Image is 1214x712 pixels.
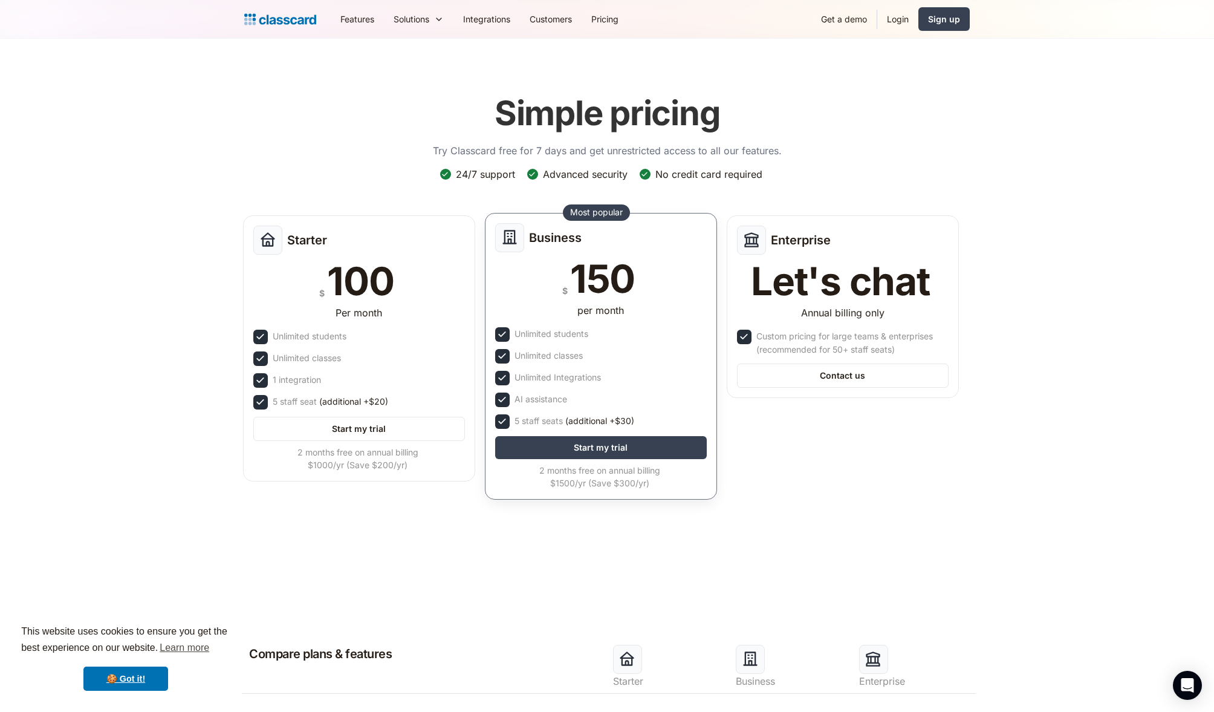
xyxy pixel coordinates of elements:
div: Unlimited students [273,330,346,343]
div: 2 months free on annual billing $1000/yr (Save $200/yr) [253,446,463,471]
h2: Compare plans & features [244,645,392,663]
a: Get a demo [811,5,877,33]
h1: Simple pricing [495,93,720,134]
div: Advanced security [543,168,628,181]
a: dismiss cookie message [83,667,168,691]
div: Unlimited Integrations [514,371,601,384]
div: Solutions [384,5,453,33]
a: Start my trial [253,417,465,441]
div: Sign up [928,13,960,25]
div: $ [319,286,325,301]
p: Try Classcard free for 7 days and get unrestricted access to all our features. [433,143,782,158]
a: Sign up [918,7,970,31]
div: Unlimited classes [273,351,341,365]
div: 24/7 support [456,168,515,181]
div: 2 months free on annual billing $1500/yr (Save $300/yr) [495,464,704,489]
div: Open Intercom Messenger [1173,671,1202,700]
a: Logo [244,11,316,28]
div: Business [736,674,846,688]
div: 5 staff seats [514,414,634,428]
a: Integrations [453,5,520,33]
a: Start my trial [495,436,707,459]
a: Customers [520,5,582,33]
a: Login [877,5,918,33]
div: $ [562,283,568,298]
div: No credit card required [655,168,762,181]
div: cookieconsent [10,613,242,702]
div: 5 staff seat [273,395,388,408]
div: 1 integration [273,373,321,387]
div: Unlimited students [514,327,588,341]
div: 150 [570,260,635,298]
a: Features [331,5,384,33]
div: Unlimited classes [514,349,583,362]
div: 100 [327,262,394,301]
a: learn more about cookies [158,639,211,657]
div: Solutions [394,13,429,25]
div: AI assistance [514,393,567,406]
span: (additional +$30) [565,414,634,428]
h2: Enterprise [771,233,831,247]
div: Starter [613,674,724,688]
h2: Starter [287,233,327,247]
h2: Business [529,230,582,245]
div: Annual billing only [801,305,885,320]
span: This website uses cookies to ensure you get the best experience on our website. [21,624,230,657]
div: Enterprise [859,674,970,688]
div: Custom pricing for large teams & enterprises (recommended for 50+ staff seats) [756,330,946,356]
div: per month [577,303,624,318]
a: Contact us [737,364,949,388]
a: Pricing [582,5,628,33]
div: Most popular [570,206,623,218]
div: Per month [336,305,382,320]
span: (additional +$20) [319,395,388,408]
div: Let's chat [751,262,930,301]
